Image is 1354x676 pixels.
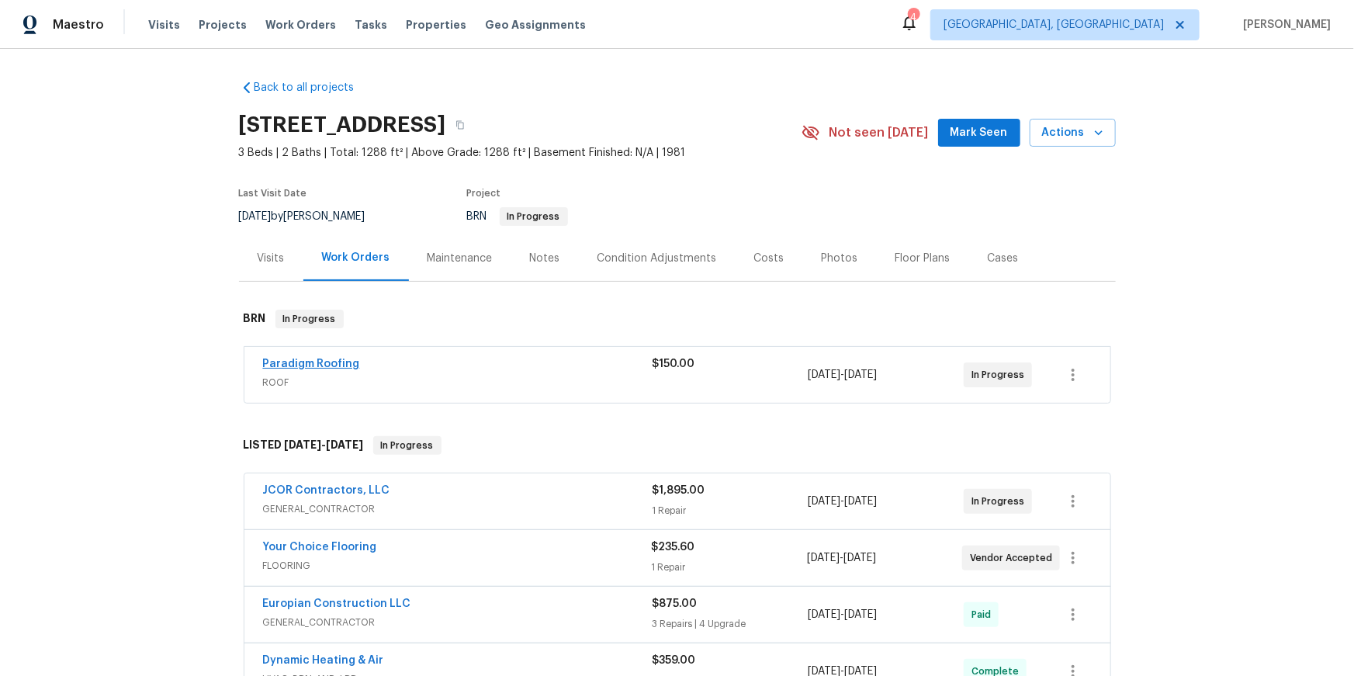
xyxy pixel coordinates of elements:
h2: [STREET_ADDRESS] [239,117,446,133]
span: Properties [406,17,466,33]
a: Back to all projects [239,80,388,95]
h6: BRN [244,310,266,328]
span: $150.00 [653,359,695,369]
div: Maintenance [428,251,493,266]
span: [DATE] [844,496,877,507]
span: [DATE] [808,609,840,620]
button: Copy Address [446,111,474,139]
span: [DATE] [808,369,840,380]
span: - [808,367,877,383]
span: Vendor Accepted [970,550,1058,566]
span: ROOF [263,375,653,390]
span: 3 Beds | 2 Baths | Total: 1288 ft² | Above Grade: 1288 ft² | Basement Finished: N/A | 1981 [239,145,802,161]
a: Dynamic Heating & Air [263,655,384,666]
div: 3 Repairs | 4 Upgrade [653,616,809,632]
span: - [807,550,876,566]
span: [GEOGRAPHIC_DATA], [GEOGRAPHIC_DATA] [944,17,1164,33]
span: [DATE] [327,439,364,450]
span: [DATE] [807,553,840,563]
span: GENERAL_CONTRACTOR [263,501,653,517]
span: Last Visit Date [239,189,307,198]
h6: LISTED [244,436,364,455]
button: Actions [1030,119,1116,147]
span: [DATE] [844,609,877,620]
div: 4 [908,9,919,25]
span: Tasks [355,19,387,30]
span: $1,895.00 [653,485,705,496]
span: [DATE] [808,496,840,507]
span: In Progress [501,212,566,221]
div: 1 Repair [653,503,809,518]
span: Maestro [53,17,104,33]
span: BRN [467,211,568,222]
span: $875.00 [653,598,698,609]
span: Visits [148,17,180,33]
span: [PERSON_NAME] [1237,17,1331,33]
span: Mark Seen [951,123,1008,143]
a: Paradigm Roofing [263,359,360,369]
span: [DATE] [239,211,272,222]
span: In Progress [971,494,1030,509]
span: [DATE] [285,439,322,450]
span: Projects [199,17,247,33]
span: In Progress [971,367,1030,383]
span: In Progress [375,438,440,453]
div: Work Orders [322,250,390,265]
span: $235.60 [652,542,695,553]
span: Work Orders [265,17,336,33]
span: Not seen [DATE] [829,125,929,140]
div: Visits [258,251,285,266]
button: Mark Seen [938,119,1020,147]
div: 1 Repair [652,560,807,575]
span: $359.00 [653,655,696,666]
a: JCOR Contractors, LLC [263,485,390,496]
div: Costs [754,251,784,266]
span: Project [467,189,501,198]
span: Geo Assignments [485,17,586,33]
a: Europian Construction LLC [263,598,411,609]
span: - [808,607,877,622]
div: Condition Adjustments [597,251,717,266]
span: - [808,494,877,509]
div: Cases [988,251,1019,266]
div: LISTED [DATE]-[DATE]In Progress [239,421,1116,470]
span: [DATE] [843,553,876,563]
div: by [PERSON_NAME] [239,207,384,226]
div: BRN In Progress [239,294,1116,344]
span: GENERAL_CONTRACTOR [263,615,653,630]
span: Paid [971,607,997,622]
a: Your Choice Flooring [263,542,377,553]
div: Floor Plans [895,251,951,266]
span: [DATE] [844,369,877,380]
div: Photos [822,251,858,266]
span: FLOORING [263,558,652,574]
span: In Progress [277,311,342,327]
span: Actions [1042,123,1103,143]
div: Notes [530,251,560,266]
span: - [285,439,364,450]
